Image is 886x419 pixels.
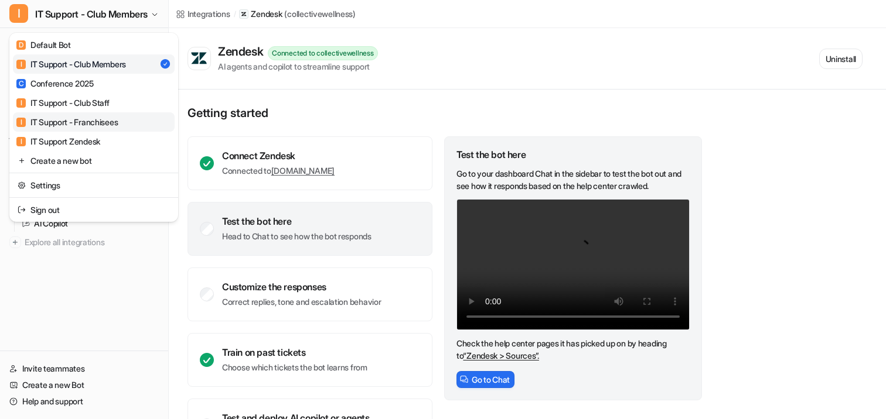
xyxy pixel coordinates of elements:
span: I [16,118,26,127]
span: C [16,79,26,88]
div: IT Support - Club Members [16,58,126,70]
img: reset [18,179,26,191]
a: Sign out [13,200,175,219]
img: reset [18,204,26,216]
div: IIT Support - Club Members [9,33,178,222]
span: I [16,60,26,69]
span: IT Support - Club Members [35,6,148,22]
img: reset [18,154,26,167]
div: IT Support - Club Staff [16,97,110,109]
div: Default Bot [16,39,71,51]
span: I [16,137,26,146]
div: Conference 2025 [16,77,94,90]
span: D [16,40,26,50]
div: IT Support Zendesk [16,135,100,147]
span: I [9,4,28,23]
span: I [16,98,26,108]
div: IT Support - Franchisees [16,116,118,128]
a: Create a new bot [13,151,175,170]
a: Settings [13,176,175,195]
